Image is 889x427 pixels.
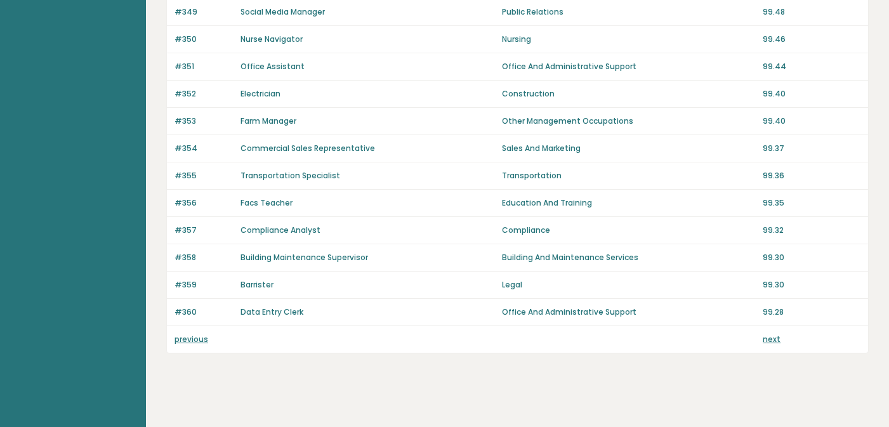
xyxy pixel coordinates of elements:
[240,197,293,208] a: Facs Teacher
[175,143,233,154] p: #354
[240,88,280,99] a: Electrician
[502,61,756,72] p: Office And Administrative Support
[763,306,860,318] p: 99.28
[763,334,780,345] a: next
[763,61,860,72] p: 99.44
[502,115,756,127] p: Other Management Occupations
[502,34,756,45] p: Nursing
[175,115,233,127] p: #353
[175,306,233,318] p: #360
[175,6,233,18] p: #349
[763,252,860,263] p: 99.30
[175,225,233,236] p: #357
[240,225,320,235] a: Compliance Analyst
[763,143,860,154] p: 99.37
[763,115,860,127] p: 99.40
[240,6,325,17] a: Social Media Manager
[175,334,208,345] a: previous
[175,197,233,209] p: #356
[502,143,756,154] p: Sales And Marketing
[763,6,860,18] p: 99.48
[240,306,303,317] a: Data Entry Clerk
[502,252,756,263] p: Building And Maintenance Services
[502,279,756,291] p: Legal
[240,61,305,72] a: Office Assistant
[175,170,233,181] p: #355
[240,143,375,154] a: Commercial Sales Representative
[175,252,233,263] p: #358
[763,88,860,100] p: 99.40
[175,61,233,72] p: #351
[240,115,296,126] a: Farm Manager
[763,197,860,209] p: 99.35
[502,170,756,181] p: Transportation
[502,6,756,18] p: Public Relations
[502,88,756,100] p: Construction
[763,170,860,181] p: 99.36
[175,34,233,45] p: #350
[240,279,273,290] a: Barrister
[763,34,860,45] p: 99.46
[240,170,340,181] a: Transportation Specialist
[502,197,756,209] p: Education And Training
[240,252,368,263] a: Building Maintenance Supervisor
[763,279,860,291] p: 99.30
[763,225,860,236] p: 99.32
[502,225,756,236] p: Compliance
[240,34,303,44] a: Nurse Navigator
[502,306,756,318] p: Office And Administrative Support
[175,279,233,291] p: #359
[175,88,233,100] p: #352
